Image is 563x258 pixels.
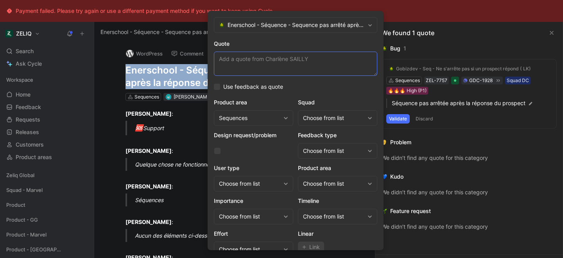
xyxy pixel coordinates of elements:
h2: Feedback type [298,131,377,140]
div: Choose from list [303,212,364,221]
div: Choose from list [303,179,364,188]
span: Link [309,242,320,252]
h2: Effort [214,229,293,238]
span: Enerschool - Séquence - Sequence pas arrêté après la réponse du prospect [228,20,365,30]
h2: Importance [214,196,293,206]
div: Sequences [219,113,280,123]
h2: User type [214,163,293,173]
h2: Timeline [298,196,377,206]
label: Quote [214,39,377,48]
div: Choose from list [219,179,280,188]
h2: Linear [298,229,377,238]
div: Choose from list [219,245,280,254]
h2: Product area [298,163,377,173]
span: Use feedback as quote [223,82,283,91]
img: 🪲 [219,22,224,28]
div: Choose from list [303,146,364,156]
div: Choose from list [303,113,364,123]
h2: Squad [298,98,377,107]
h2: Product area [214,98,293,107]
h2: Design request/problem [214,131,293,140]
button: Link [298,242,324,253]
div: Choose from list [219,212,280,221]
